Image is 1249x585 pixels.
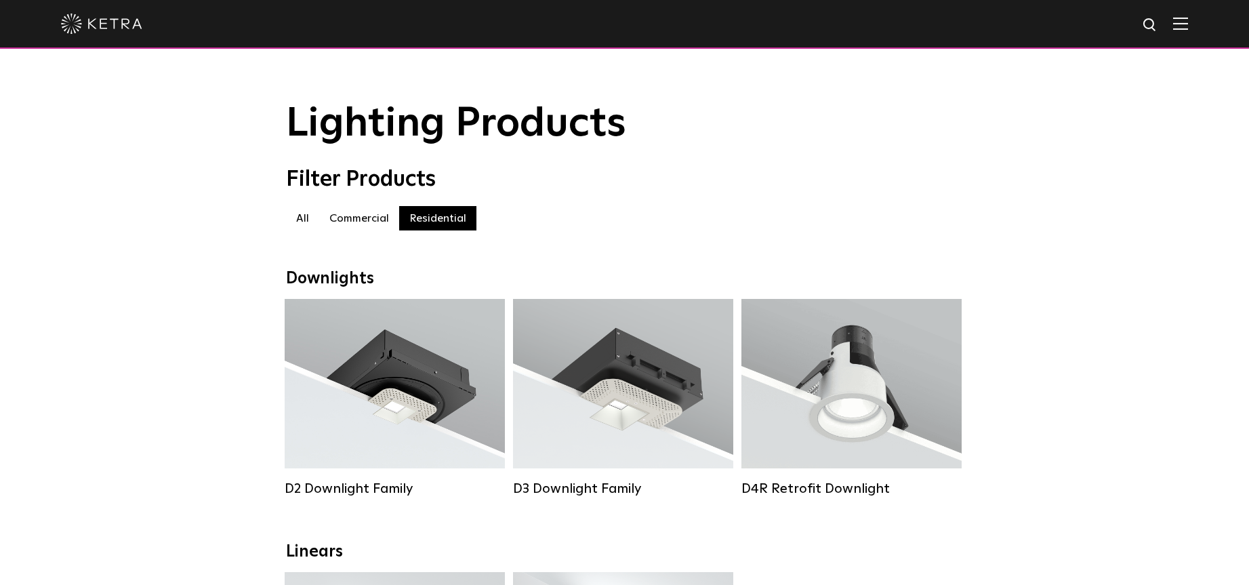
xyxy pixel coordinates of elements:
a: D4R Retrofit Downlight Lumen Output:800Colors:White / BlackBeam Angles:15° / 25° / 40° / 60°Watta... [741,299,962,497]
img: Hamburger%20Nav.svg [1173,17,1188,30]
label: Commercial [319,206,399,230]
div: Filter Products [286,167,964,193]
label: All [286,206,319,230]
a: D2 Downlight Family Lumen Output:1200Colors:White / Black / Gloss Black / Silver / Bronze / Silve... [285,299,505,497]
img: search icon [1142,17,1159,34]
span: Lighting Products [286,104,626,144]
div: Linears [286,542,964,562]
img: ketra-logo-2019-white [61,14,142,34]
div: D2 Downlight Family [285,481,505,497]
a: D3 Downlight Family Lumen Output:700 / 900 / 1100Colors:White / Black / Silver / Bronze / Paintab... [513,299,733,497]
div: D4R Retrofit Downlight [741,481,962,497]
div: D3 Downlight Family [513,481,733,497]
label: Residential [399,206,476,230]
div: Downlights [286,269,964,289]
